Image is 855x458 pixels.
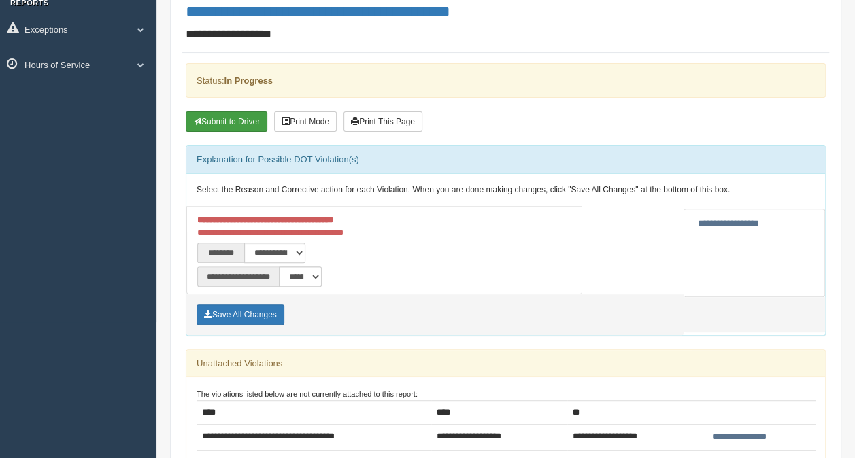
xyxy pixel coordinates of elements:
[274,111,337,132] button: Print Mode
[224,75,273,86] strong: In Progress
[343,111,422,132] button: Print This Page
[186,146,825,173] div: Explanation for Possible DOT Violation(s)
[186,111,267,132] button: Submit To Driver
[186,63,826,98] div: Status:
[197,304,284,325] button: Save
[186,350,825,377] div: Unattached Violations
[197,390,418,398] small: The violations listed below are not currently attached to this report:
[186,174,825,207] div: Select the Reason and Corrective action for each Violation. When you are done making changes, cli...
